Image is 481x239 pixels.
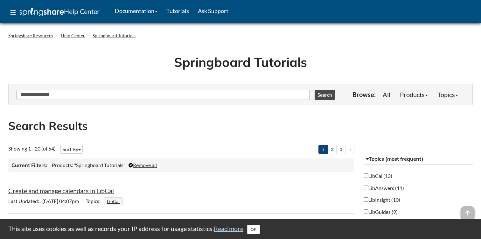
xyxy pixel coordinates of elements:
[364,173,368,178] input: LibCal (13)
[8,198,42,204] span: Last Updated
[9,9,17,16] span: apps
[129,162,157,168] a: Remove all
[74,162,125,168] span: "Springboard Tutorials"
[2,224,479,234] div: This site uses cookies as well as records your IP address for usage statistics.
[86,198,104,204] span: Topics
[315,90,335,100] button: Search
[364,197,368,202] input: LibInsight (10)
[352,90,376,99] p: Browse:
[461,206,475,220] span: arrow_upward
[5,3,104,22] a: apps Help Center
[162,3,193,19] a: Tutorials
[214,225,243,232] a: Read more
[60,145,83,154] button: Sort By
[318,145,354,154] ul: Pagination of search results
[64,7,100,16] span: Help Center
[13,53,468,71] h1: Springboard Tutorials
[364,172,392,179] label: LibCal (13)
[378,88,395,101] a: All
[8,187,114,194] a: Create and manage calendars in LibCal
[104,198,124,204] ul: Topics
[364,208,398,215] label: LibGuides (9)
[8,118,473,134] h2: Search Results
[364,153,473,165] button: Topics (most frequent)
[364,209,368,214] input: LibGuides (9)
[461,207,475,214] a: arrow_upward
[395,88,433,101] a: Products
[364,196,400,203] label: LibInsight (10)
[336,145,345,154] a: 3
[345,145,354,154] a: >
[364,184,404,192] label: LibAnswers (11)
[93,33,136,38] a: Springboard Tutorials
[110,3,162,19] a: Documentation
[11,162,47,169] h3: Current Filters
[106,197,121,206] a: LibCal
[8,33,53,38] a: Springshare Resources
[19,8,64,16] img: Springshare
[8,145,56,151] span: Showing 1 - 20 (of 54)
[61,33,85,38] a: Help Center
[52,162,73,168] span: Products:
[327,145,337,154] a: 2
[247,225,260,234] button: Close
[433,88,463,101] a: Topics
[364,186,368,190] input: LibAnswers (11)
[193,3,233,19] a: Ask Support
[318,145,328,154] a: 1
[8,198,82,204] span: [DATE] 04:07pm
